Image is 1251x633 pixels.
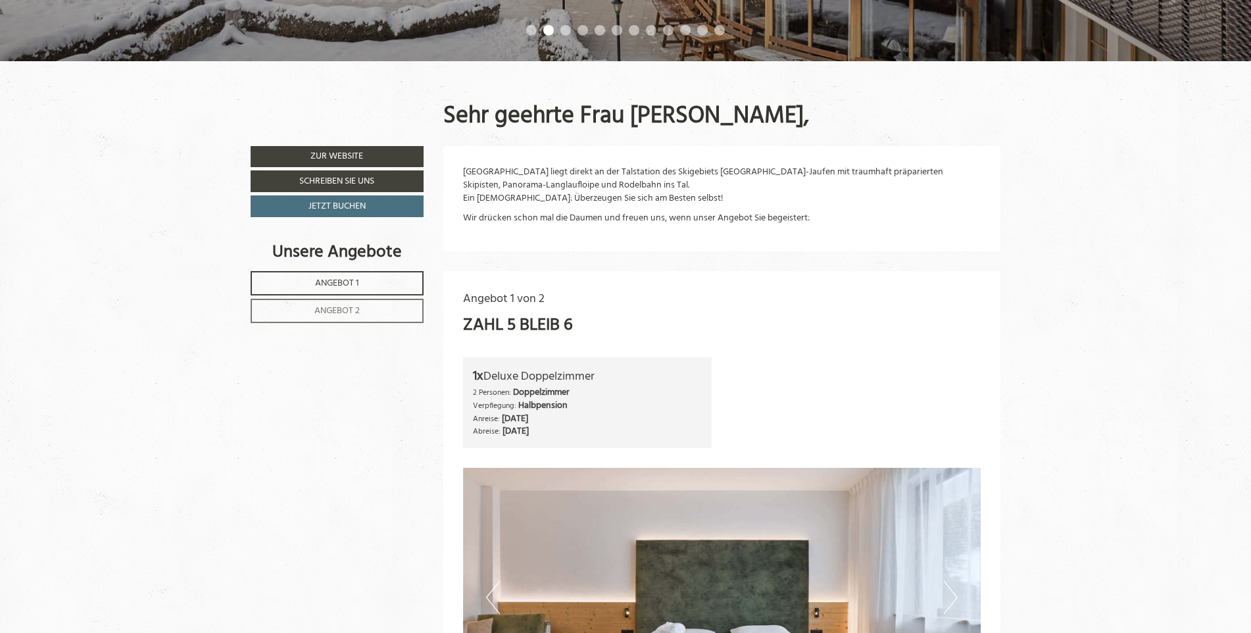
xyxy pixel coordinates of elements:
a: Zur Website [251,146,424,167]
span: Angebot 2 [314,303,360,318]
b: Halbpension [518,398,568,413]
b: Doppelzimmer [513,385,570,400]
div: Unsere Angebote [251,240,424,265]
button: Previous [486,581,500,614]
span: Angebot 1 von 2 [463,290,545,309]
p: [GEOGRAPHIC_DATA] liegt direkt an der Talstation des Skigebiets [GEOGRAPHIC_DATA]-Jaufen mit trau... [463,166,981,205]
button: Next [944,581,958,614]
b: [DATE] [503,424,529,439]
small: Anreise: [473,413,500,425]
small: 2 Personen: [473,386,511,399]
a: Schreiben Sie uns [251,170,424,192]
div: Deluxe Doppelzimmer [473,367,702,386]
span: Angebot 1 [315,276,359,291]
a: Jetzt buchen [251,195,424,217]
h1: Sehr geehrte Frau [PERSON_NAME], [443,104,809,130]
small: Abreise: [473,425,501,438]
p: Wir drücken schon mal die Daumen und freuen uns, wenn unser Angebot Sie begeistert: [463,212,981,225]
b: 1x [473,366,483,387]
div: Zahl 5 bleib 6 [463,313,573,338]
b: [DATE] [502,411,528,426]
small: Verpflegung: [473,399,516,412]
